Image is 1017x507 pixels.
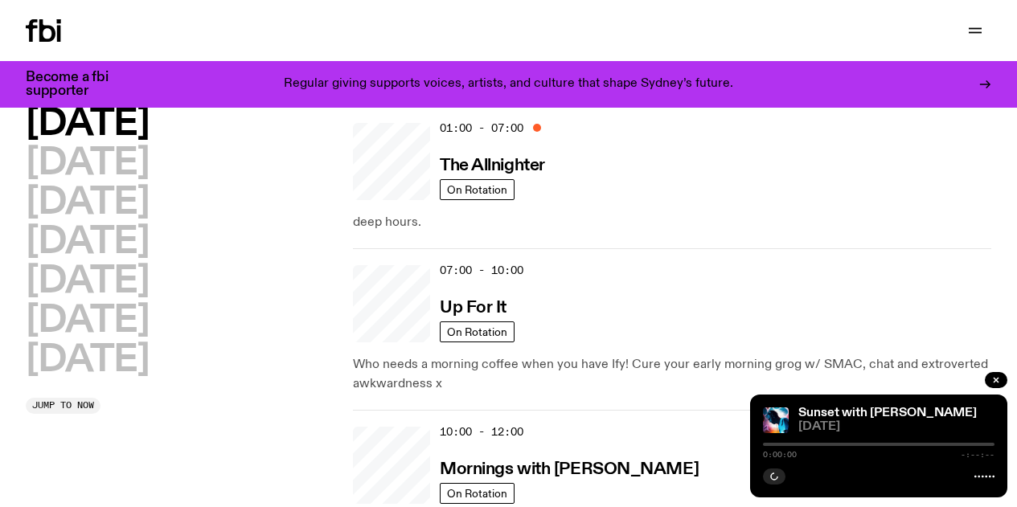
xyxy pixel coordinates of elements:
[26,185,149,221] button: [DATE]
[961,451,994,459] span: -:--:--
[763,451,797,459] span: 0:00:00
[26,224,149,260] button: [DATE]
[26,398,100,414] button: Jump to now
[284,77,733,92] p: Regular giving supports voices, artists, and culture that shape Sydney’s future.
[447,183,507,195] span: On Rotation
[440,154,545,174] a: The Allnighter
[440,157,545,174] h3: The Allnighter
[32,401,94,410] span: Jump to now
[440,321,515,342] a: On Rotation
[798,421,994,433] span: [DATE]
[440,424,523,440] span: 10:00 - 12:00
[26,264,149,300] button: [DATE]
[26,303,149,339] button: [DATE]
[26,145,149,182] button: [DATE]
[26,71,129,98] h3: Become a fbi supporter
[353,213,991,232] p: deep hours.
[447,325,507,337] span: On Rotation
[763,407,789,433] img: Simon Caldwell stands side on, looking downwards. He has headphones on. Behind him is a brightly ...
[440,121,523,136] span: 01:00 - 07:00
[440,483,515,504] a: On Rotation
[26,342,149,378] button: [DATE]
[440,296,506,317] a: Up For It
[447,487,507,499] span: On Rotation
[440,263,523,278] span: 07:00 - 10:00
[440,458,699,478] a: Mornings with [PERSON_NAME]
[26,106,149,142] button: [DATE]
[440,300,506,317] h3: Up For It
[353,427,430,504] a: Jim Kretschmer in a really cute outfit with cute braids, standing on a train holding up a peace s...
[353,355,991,394] p: Who needs a morning coffee when you have Ify! Cure your early morning grog w/ SMAC, chat and extr...
[440,461,699,478] h3: Mornings with [PERSON_NAME]
[440,179,515,200] a: On Rotation
[798,407,977,419] a: Sunset with [PERSON_NAME]
[353,265,430,342] a: Ify - a Brown Skin girl with black braided twists, looking up to the side with her tongue stickin...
